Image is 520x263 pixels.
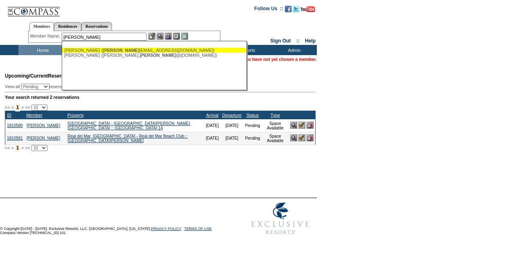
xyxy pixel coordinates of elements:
[204,132,220,145] td: [DATE]
[64,48,244,53] div: [PERSON_NAME] ( [EMAIL_ADDRESS][DOMAIN_NAME])
[140,53,176,58] span: [PERSON_NAME]
[290,134,297,141] img: View Reservation
[285,8,291,13] a: Become our fan on Facebook
[293,6,299,12] img: Follow us on Twitter
[243,132,262,145] td: Pending
[204,119,220,132] td: [DATE]
[18,45,65,55] td: Home
[67,121,191,130] a: [GEOGRAPHIC_DATA] - [GEOGRAPHIC_DATA][PERSON_NAME], [GEOGRAPHIC_DATA] :: [GEOGRAPHIC_DATA] 14
[25,145,30,150] span: >>
[5,73,79,79] span: Reservations
[262,119,289,132] td: Space Available
[165,33,172,40] img: Impersonate
[25,105,30,110] span: >>
[148,33,155,40] img: b_edit.gif
[254,5,283,15] td: Follow Us ::
[67,134,188,143] a: Real del Mar, [GEOGRAPHIC_DATA] - Real del Mar Beach Club :: [GEOGRAPHIC_DATA][PERSON_NAME]
[300,8,315,13] a: Subscribe to our YouTube Channel
[81,22,112,31] a: Reservations
[307,134,314,141] img: Cancel Reservation
[181,33,188,40] img: b_calculator.gif
[5,73,48,79] span: Upcoming/Current
[243,119,262,132] td: Pending
[300,6,315,12] img: Subscribe to our YouTube Channel
[270,45,317,55] td: Admin
[27,136,60,140] a: [PERSON_NAME]
[15,144,20,152] span: 1
[157,33,164,40] img: View
[184,227,212,231] a: TERMS OF USE
[5,105,10,110] span: <<
[5,84,208,90] div: View all: reservations owned by:
[54,22,81,31] a: Residences
[173,33,180,40] img: Reservations
[7,123,23,128] a: 1810580
[243,57,317,62] span: You have not yet chosen a member.
[307,122,314,129] img: Cancel Reservation
[27,123,60,128] a: [PERSON_NAME]
[298,122,305,129] img: Confirm Reservation
[64,53,244,58] div: [PERSON_NAME] ([PERSON_NAME]. @[DOMAIN_NAME])
[222,113,242,118] a: Departure
[7,113,11,118] a: ID
[29,22,54,31] a: Members
[221,132,243,145] td: [DATE]
[151,227,181,231] a: PRIVACY POLICY
[67,113,84,118] a: Property
[244,198,317,239] img: Exclusive Resorts
[26,113,42,118] a: Member
[5,145,10,150] span: <<
[15,103,20,111] span: 1
[11,105,13,110] span: <
[206,113,218,118] a: Arrival
[221,119,243,132] td: [DATE]
[21,105,24,110] span: >
[271,113,280,118] a: Type
[305,38,316,44] a: Help
[296,38,300,44] span: ::
[21,145,24,150] span: >
[247,113,259,118] a: Status
[298,134,305,141] img: Confirm Reservation
[262,132,289,145] td: Space Available
[285,6,291,12] img: Become our fan on Facebook
[5,95,316,100] div: Your search returned 2 reservations
[103,48,139,53] span: [PERSON_NAME]
[30,33,62,40] div: Member Name:
[290,122,297,129] img: View Reservation
[7,136,23,140] a: 1810581
[293,8,299,13] a: Follow us on Twitter
[11,145,13,150] span: <
[270,38,291,44] a: Sign Out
